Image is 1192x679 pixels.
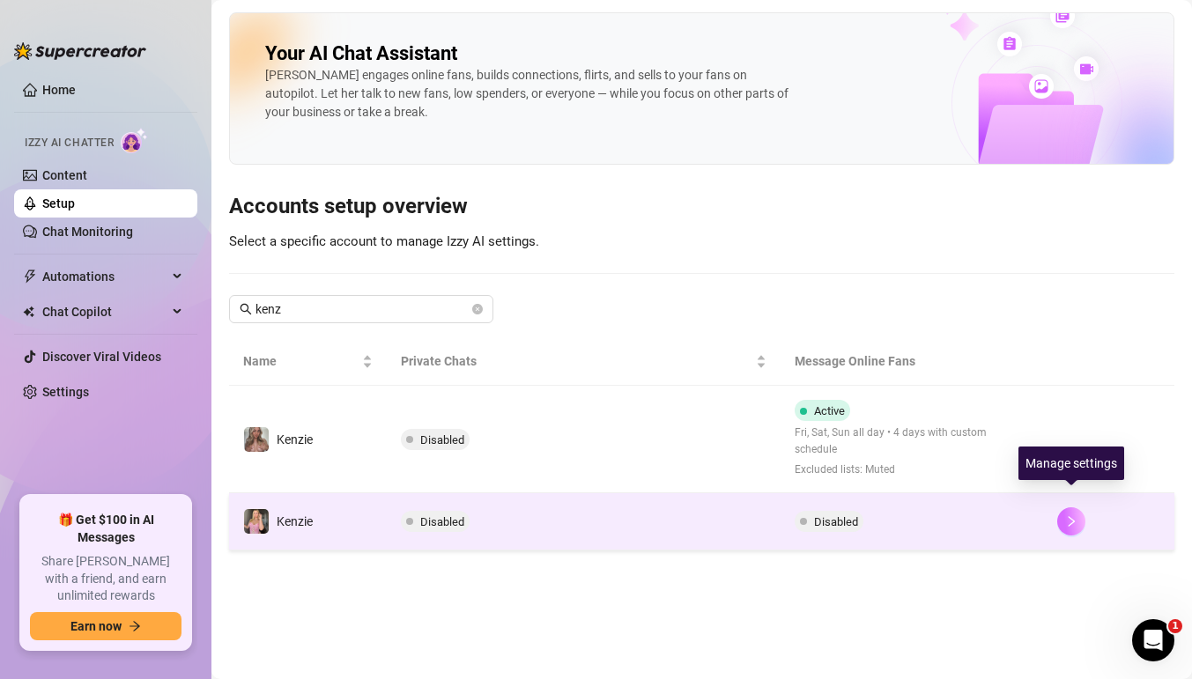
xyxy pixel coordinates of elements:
h3: Accounts setup overview [229,193,1174,221]
th: Message Online Fans [781,337,1043,386]
button: right [1057,507,1085,535]
span: 1 [1168,619,1182,633]
img: Kenzie [244,509,269,534]
span: Disabled [814,515,858,528]
img: AI Chatter [121,128,148,153]
span: Select a specific account to manage Izzy AI settings. [229,233,539,249]
a: Chat Monitoring [42,225,133,239]
img: logo-BBDzfeDw.svg [14,42,146,60]
th: Private Chats [387,337,781,386]
span: Name [243,351,359,371]
th: Name [229,337,387,386]
span: Kenzie [277,514,313,528]
span: Fri, Sat, Sun all day • 4 days with custom schedule [795,424,1029,458]
input: Search account [255,299,469,319]
img: Kenzie [244,427,269,452]
span: Share [PERSON_NAME] with a friend, and earn unlimited rewards [30,553,181,605]
span: Active [814,404,845,417]
a: Home [42,83,76,97]
a: Content [42,168,87,182]
span: Disabled [420,433,464,447]
span: Earn now [70,619,122,633]
button: close-circle [472,304,483,314]
span: thunderbolt [23,269,37,284]
span: Automations [42,262,167,291]
div: Manage settings [1018,447,1124,480]
span: Private Chats [401,351,752,371]
a: Settings [42,385,89,399]
span: right [1065,515,1077,528]
span: 🎁 Get $100 in AI Messages [30,512,181,546]
h2: Your AI Chat Assistant [265,41,457,66]
span: arrow-right [129,620,141,632]
iframe: Intercom live chat [1132,619,1174,661]
span: search [240,303,252,315]
a: Setup [42,196,75,210]
span: Kenzie [277,432,313,447]
a: Discover Viral Videos [42,350,161,364]
span: Excluded lists: Muted [795,461,1029,478]
img: Chat Copilot [23,306,34,318]
span: Izzy AI Chatter [25,135,114,151]
button: Earn nowarrow-right [30,612,181,640]
span: Chat Copilot [42,298,167,326]
span: Disabled [420,515,464,528]
div: [PERSON_NAME] engages online fans, builds connections, flirts, and sells to your fans on autopilo... [265,66,794,122]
